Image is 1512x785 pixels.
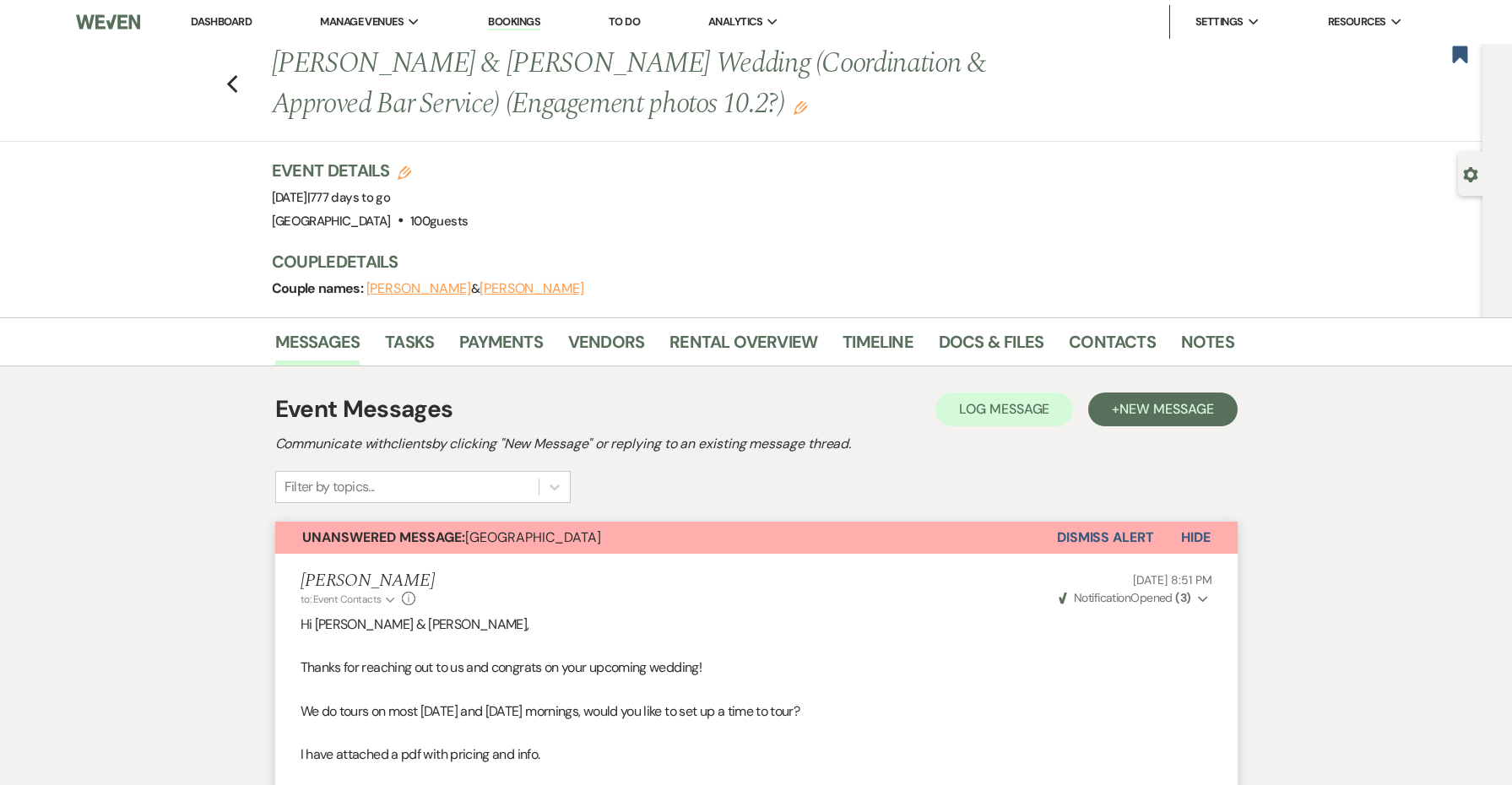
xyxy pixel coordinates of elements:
[301,702,593,720] span: We do tours on most [DATE] and [DATE] mornings, w
[480,282,584,295] button: [PERSON_NAME]
[1154,522,1238,554] button: Hide
[1057,522,1154,554] button: Dismiss Alert
[1181,328,1234,365] a: Notes
[275,522,1057,554] button: Unanswered Message:[GEOGRAPHIC_DATA]
[1059,590,1191,605] span: Opened
[593,702,799,720] span: ould you like to set up a time to tour?
[1119,400,1213,418] span: New Message
[366,282,471,295] button: [PERSON_NAME]
[301,657,1212,679] p: Thanks for reaching out to us and congrats on your upcoming wedding!
[272,159,469,182] h3: Event Details
[285,477,375,497] div: Filter by topics...
[708,14,762,30] span: Analytics
[320,14,404,30] span: Manage Venues
[272,44,1028,124] h1: [PERSON_NAME] & [PERSON_NAME] Wedding (Coordination & Approved Bar Service) (Engagement photos 10...
[1175,590,1190,605] strong: ( 3 )
[488,14,540,30] a: Bookings
[301,592,398,607] button: to: Event Contacts
[307,189,390,206] span: |
[609,14,640,29] a: To Do
[310,189,390,206] span: 777 days to go
[1074,590,1130,605] span: Notification
[301,571,435,592] h5: [PERSON_NAME]
[459,328,543,365] a: Payments
[302,528,465,546] strong: Unanswered Message:
[794,100,807,115] button: Edit
[385,328,434,365] a: Tasks
[275,328,360,365] a: Messages
[301,593,382,606] span: to: Event Contacts
[272,213,391,230] span: [GEOGRAPHIC_DATA]
[935,392,1073,426] button: Log Message
[272,250,1217,273] h3: Couple Details
[1181,528,1211,546] span: Hide
[1195,14,1244,30] span: Settings
[1463,165,1478,181] button: Open lead details
[275,434,1238,454] h2: Communicate with clients by clicking "New Message" or replying to an existing message thread.
[568,328,644,365] a: Vendors
[1069,328,1156,365] a: Contacts
[1056,589,1212,607] button: NotificationOpened (3)
[1328,14,1386,30] span: Resources
[301,744,1212,766] p: I have attached a pdf with pricing and info.
[410,213,468,230] span: 100 guests
[939,328,1043,365] a: Docs & Files
[302,528,601,546] span: [GEOGRAPHIC_DATA]
[191,14,252,29] a: Dashboard
[275,392,453,427] h1: Event Messages
[301,614,1212,636] p: Hi [PERSON_NAME] & [PERSON_NAME],
[1133,572,1211,587] span: [DATE] 8:51 PM
[843,328,913,365] a: Timeline
[272,189,391,206] span: [DATE]
[669,328,817,365] a: Rental Overview
[76,4,140,40] img: Weven Logo
[1088,392,1237,426] button: +New Message
[272,279,366,297] span: Couple names:
[959,400,1049,418] span: Log Message
[366,280,584,297] span: &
